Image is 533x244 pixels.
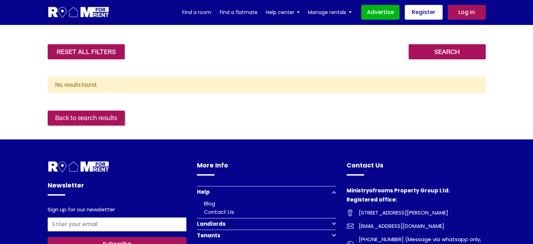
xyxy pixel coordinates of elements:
input: Search [409,44,486,59]
h4: Ministryofrooms Property Group Ltd. Registered office: [347,186,486,208]
a: Log in [448,5,486,20]
img: Logo for Room for Rent, featuring a welcoming design with a house icon and modern typography [48,6,110,19]
a: Help center [266,7,300,18]
h4: Contact Us [347,160,486,176]
a: [EMAIL_ADDRESS][DOMAIN_NAME] [347,221,486,231]
label: Sign up for our newsletter [48,206,115,215]
a: Reset all filters [48,44,125,59]
a: Find a flatmate [220,7,258,18]
span: [EMAIL_ADDRESS][DOMAIN_NAME] [354,221,444,231]
a: Manage rentals [308,7,351,18]
button: Tenants [197,230,336,241]
a: Back to search results [48,111,125,125]
a: Contact Us [204,208,234,216]
img: Room For Rent [347,223,354,230]
a: Blog [204,200,215,207]
img: Room For Rent [48,160,110,173]
h4: More Info [197,160,336,176]
a: Register [405,5,443,20]
a: Advertise [361,5,399,20]
input: Enter your email [48,217,187,231]
button: Help [197,186,336,198]
a: [STREET_ADDRESS][PERSON_NAME] [347,208,486,218]
div: No, results found. [48,77,486,93]
span: [STREET_ADDRESS][PERSON_NAME] [354,208,448,218]
img: Room For Rent [347,209,354,216]
h4: Newsletter [48,180,187,196]
a: Find a room [182,7,211,18]
button: Landlords [197,218,336,230]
